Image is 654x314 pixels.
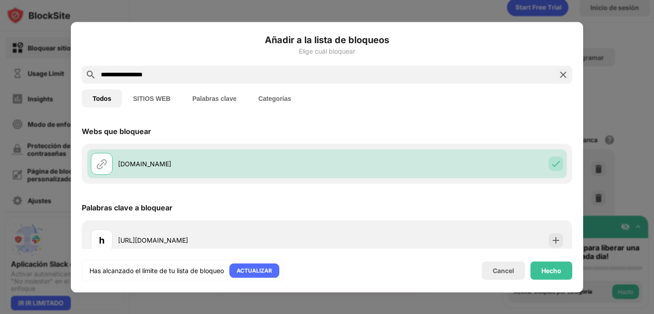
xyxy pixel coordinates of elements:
[248,89,302,107] button: Categorías
[541,267,561,274] div: Hecho
[82,89,122,107] button: Todos
[181,89,247,107] button: Palabras clave
[558,69,569,80] img: search-close
[96,158,107,169] img: url.svg
[82,126,151,135] div: Webs que bloquear
[82,203,173,212] div: Palabras clave a bloquear
[118,159,327,169] div: [DOMAIN_NAME]
[99,233,104,247] div: h
[118,235,327,245] div: [URL][DOMAIN_NAME]
[89,266,224,275] div: Has alcanzado el límite de tu lista de bloqueo
[237,266,272,275] div: ACTUALIZAR
[122,89,181,107] button: SITIOS WEB
[82,47,572,55] div: Elige cuál bloquear
[82,33,572,46] h6: Añadir a la lista de bloqueos
[493,267,514,274] div: Cancel
[85,69,96,80] img: search.svg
